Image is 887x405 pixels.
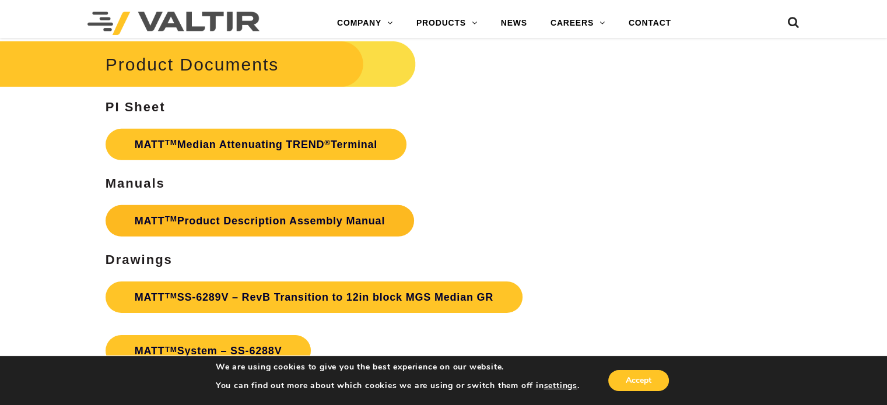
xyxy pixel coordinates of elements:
[165,291,177,300] sup: TM
[106,176,165,191] strong: Manuals
[405,12,489,35] a: PRODUCTS
[165,138,177,147] sup: TM
[87,12,260,35] img: Valtir
[165,345,177,354] sup: TM
[106,100,166,114] strong: PI Sheet
[489,12,539,35] a: NEWS
[216,381,580,391] p: You can find out more about which cookies we are using or switch them off in .
[324,138,331,147] sup: ®
[539,12,617,35] a: CAREERS
[106,252,173,267] strong: Drawings
[608,370,669,391] button: Accept
[106,129,406,160] a: MATTTMMedian Attenuating TREND®Terminal
[325,12,405,35] a: COMPANY
[216,362,580,372] p: We are using cookies to give you the best experience on our website.
[106,335,311,367] a: MATTTMSystem – SS-6288V
[106,281,523,313] a: MATTTMSS-6289V – RevB Transition to 12in block MGS Median GR
[617,12,683,35] a: CONTACT
[106,205,414,237] a: MATTTMProduct Description Assembly Manual
[544,381,577,391] button: settings
[165,214,177,223] sup: TM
